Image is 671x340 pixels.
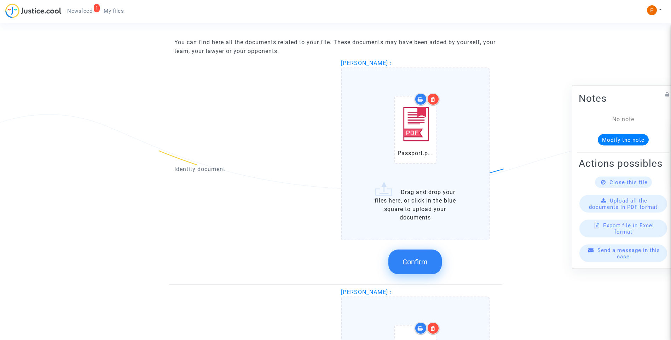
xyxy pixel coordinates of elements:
[579,157,668,170] h2: Actions possibles
[104,8,124,14] span: My files
[98,6,129,16] a: My files
[94,4,100,12] div: 1
[5,4,62,18] img: jc-logo.svg
[62,6,98,16] a: 1Newsfeed
[597,247,660,260] span: Send a message in this case
[388,250,442,274] button: Confirm
[67,8,92,14] span: Newsfeed
[174,39,496,54] span: You can find here all the documents related to your file. These documents may have been added by ...
[647,5,657,15] img: ACg8ocIeiFvHKe4dA5oeRFd_CiCnuxWUEc1A2wYhRJE3TTWt=s96-c
[609,179,648,186] span: Close this file
[589,198,658,210] span: Upload all the documents in PDF format
[174,165,330,174] p: Identity document
[589,115,657,124] div: No note
[603,222,654,235] span: Export file in Excel format
[579,92,668,105] h2: Notes
[598,134,649,146] button: Modify the note
[403,258,428,266] span: Confirm
[341,60,392,66] span: [PERSON_NAME] :
[341,289,392,295] span: [PERSON_NAME] :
